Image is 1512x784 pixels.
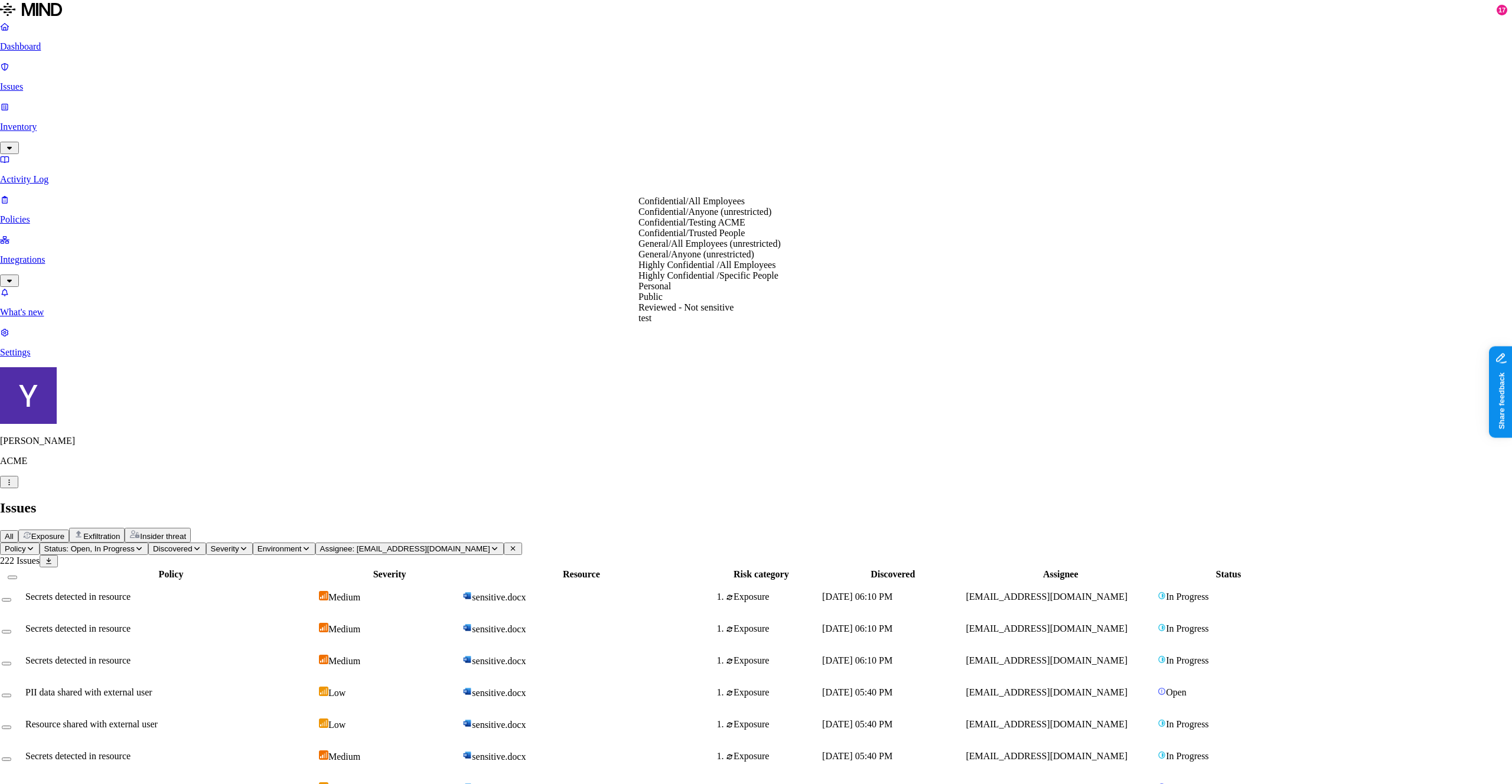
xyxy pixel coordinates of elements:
[638,302,734,312] span: Reviewed - Not sensitive
[638,196,745,206] span: Confidential/All Employees
[638,207,771,217] span: Confidential/Anyone (unrestricted)
[638,249,754,259] span: General/Anyone (unrestricted)
[638,217,745,227] span: Confidential/Testing ACME
[638,239,781,249] span: General/All Employees (unrestricted)
[638,260,775,270] span: Highly Confidential /All Employees
[638,313,651,323] span: test
[638,228,745,238] span: Confidential/Trusted People
[638,270,778,280] span: Highly Confidential /Specific People
[638,281,671,291] span: Personal
[638,292,663,302] span: Public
